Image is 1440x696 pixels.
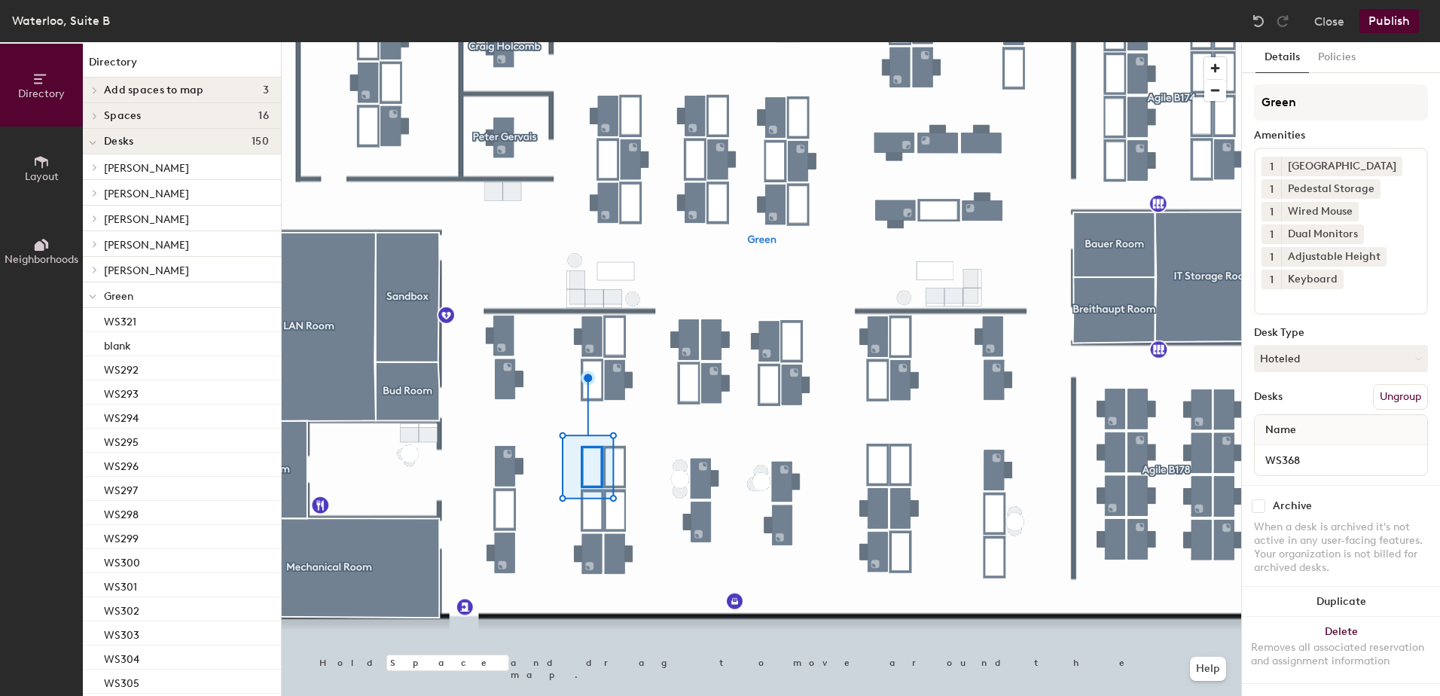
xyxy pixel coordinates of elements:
input: Unnamed desk [1258,450,1424,471]
p: WS300 [104,552,140,569]
button: Close [1314,9,1344,33]
span: Desks [104,136,133,148]
span: 3 [263,84,269,96]
span: 1 [1270,249,1274,265]
button: Ungroup [1373,384,1428,410]
button: 1 [1262,202,1281,221]
p: WS304 [104,649,139,666]
span: 16 [258,110,269,122]
button: Duplicate [1242,587,1440,617]
p: WS305 [104,673,139,690]
span: 1 [1270,272,1274,288]
div: Archive [1273,500,1312,512]
div: Amenities [1254,130,1428,142]
span: 1 [1270,204,1274,220]
span: 150 [252,136,269,148]
div: Wired Mouse [1281,202,1359,221]
button: 1 [1262,224,1281,244]
p: WS303 [104,624,139,642]
div: Adjustable Height [1281,247,1387,267]
span: Spaces [104,110,142,122]
button: DeleteRemoves all associated reservation and assignment information [1242,617,1440,683]
button: 1 [1262,157,1281,176]
h1: Directory [83,54,281,78]
span: Layout [25,170,59,183]
button: Details [1255,42,1309,73]
span: Neighborhoods [5,253,78,266]
p: WS293 [104,383,139,401]
span: Add spaces to map [104,84,204,96]
button: 1 [1262,270,1281,289]
p: WS321 [104,311,136,328]
p: WS298 [104,504,139,521]
button: 1 [1262,179,1281,199]
p: WS294 [104,408,139,425]
span: 1 [1270,182,1274,197]
div: Desk Type [1254,327,1428,339]
div: Dual Monitors [1281,224,1364,244]
button: Publish [1359,9,1419,33]
button: 1 [1262,247,1281,267]
p: WS292 [104,359,139,377]
div: When a desk is archived it's not active in any user-facing features. Your organization is not bil... [1254,520,1428,575]
span: Name [1258,417,1304,444]
span: [PERSON_NAME] [104,264,189,277]
span: Green [104,290,133,303]
div: Waterloo, Suite B [12,11,110,30]
button: Help [1190,657,1226,681]
span: [PERSON_NAME] [104,239,189,252]
p: blank [104,335,131,353]
span: Directory [18,87,65,100]
span: [PERSON_NAME] [104,162,189,175]
div: Pedestal Storage [1281,179,1381,199]
p: WS297 [104,480,138,497]
span: 1 [1270,227,1274,243]
p: WS295 [104,432,139,449]
button: Hoteled [1254,345,1428,372]
p: WS296 [104,456,139,473]
p: WS302 [104,600,139,618]
div: [GEOGRAPHIC_DATA] [1281,157,1402,176]
div: Desks [1254,391,1283,403]
span: 1 [1270,159,1274,175]
p: WS299 [104,528,139,545]
span: [PERSON_NAME] [104,188,189,200]
span: [PERSON_NAME] [104,213,189,226]
img: Redo [1275,14,1290,29]
img: Undo [1251,14,1266,29]
div: Removes all associated reservation and assignment information [1251,641,1431,668]
p: WS301 [104,576,137,594]
button: Policies [1309,42,1365,73]
div: Keyboard [1281,270,1344,289]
